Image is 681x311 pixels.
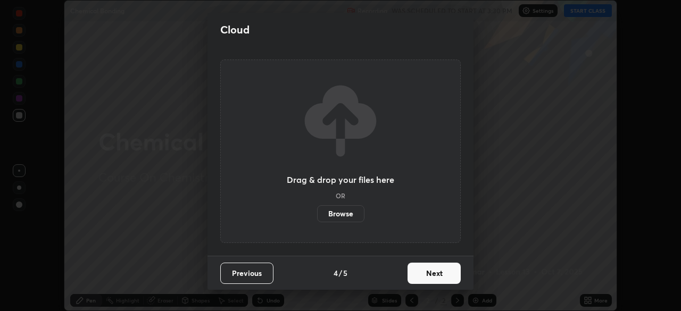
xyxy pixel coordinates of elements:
[339,267,342,279] h4: /
[336,192,345,199] h5: OR
[220,263,273,284] button: Previous
[287,175,394,184] h3: Drag & drop your files here
[343,267,347,279] h4: 5
[220,23,250,37] h2: Cloud
[334,267,338,279] h4: 4
[408,263,461,284] button: Next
